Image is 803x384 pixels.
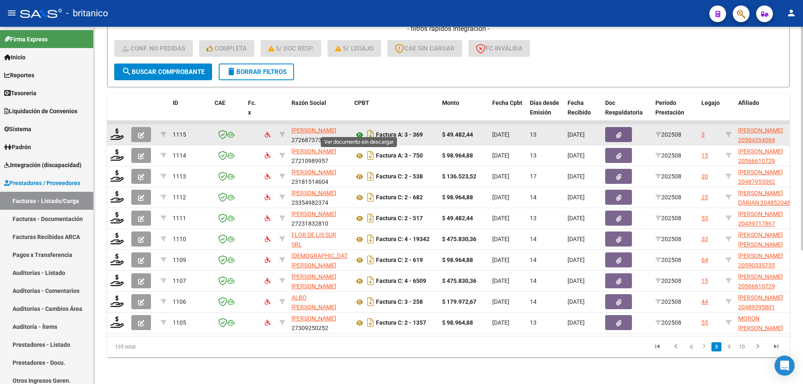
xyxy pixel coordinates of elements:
[442,257,473,263] strong: $ 98.964,88
[568,152,585,159] span: [DATE]
[492,215,509,221] span: [DATE]
[527,94,564,131] datatable-header-cell: Días desde Emisión
[292,188,348,206] div: 23354982374
[650,342,665,351] a: go to first page
[261,40,322,57] button: S/ Doc Resp.
[173,215,186,221] span: 1111
[768,342,784,351] a: go to last page
[568,236,585,242] span: [DATE]
[292,252,353,269] span: [DEMOGRAPHIC_DATA] [PERSON_NAME]
[4,178,80,188] span: Prestadores / Proveedores
[292,169,336,175] span: [PERSON_NAME]
[530,152,537,159] span: 13
[365,211,376,225] i: Descargar documento
[292,230,348,248] div: 30715123815
[476,45,522,52] span: FC Inválida
[248,99,256,116] span: Fc. x
[173,194,186,201] span: 1112
[568,173,585,180] span: [DATE]
[365,128,376,141] i: Descargar documento
[492,257,509,263] span: [DATE]
[351,94,439,131] datatable-header-cell: CPBT
[468,40,530,57] button: FC Inválida
[292,148,336,155] span: [PERSON_NAME]
[698,340,710,354] li: page 7
[738,148,783,164] span: [PERSON_NAME] 20566610729
[564,94,602,131] datatable-header-cell: Fecha Recibido
[442,277,476,284] strong: $ 475.830,36
[698,94,722,131] datatable-header-cell: Legajo
[786,8,796,18] mat-icon: person
[211,94,245,131] datatable-header-cell: CAE
[215,99,225,106] span: CAE
[4,35,48,44] span: Firma Express
[4,89,36,98] span: Tesorería
[292,315,336,322] span: [PERSON_NAME]
[699,342,709,351] a: 7
[489,94,527,131] datatable-header-cell: Fecha Cpbt
[327,40,381,57] button: S/ legajo
[376,132,423,138] strong: Factura A: 3 - 369
[292,273,336,290] span: [PERSON_NAME] [PERSON_NAME]
[738,211,783,227] span: [PERSON_NAME] 20439717867
[652,94,698,131] datatable-header-cell: Período Prestación
[655,319,681,326] span: 202508
[711,342,721,351] a: 8
[724,342,734,351] a: 9
[292,231,336,248] span: FLOR DE LIS SUR SRL
[292,99,326,106] span: Razón Social
[4,107,77,116] span: Liquidación de Convenios
[442,298,476,305] strong: $ 179.972,67
[365,149,376,162] i: Descargar documento
[738,169,783,185] span: [PERSON_NAME] 20487953092
[738,127,783,143] span: [PERSON_NAME] 20504354084
[492,99,522,106] span: Fecha Cpbt
[492,298,509,305] span: [DATE]
[530,173,537,180] span: 17
[655,131,681,138] span: 202508
[354,99,369,106] span: CPBT
[738,99,759,106] span: Afiliado
[376,236,430,243] strong: Factura C: 4 - 19342
[568,277,585,284] span: [DATE]
[530,99,559,116] span: Días desde Emisión
[568,215,585,221] span: [DATE]
[442,99,459,106] span: Monto
[738,273,783,290] span: [PERSON_NAME] 20566610729
[701,151,708,160] div: 15
[605,99,643,116] span: Doc Respaldatoria
[173,99,178,106] span: ID
[288,94,351,131] datatable-header-cell: Razón Social
[207,45,247,52] span: Completa
[292,293,348,310] div: 20170057857
[335,45,373,52] span: S/ legajo
[530,194,537,201] span: 14
[492,152,509,159] span: [DATE]
[492,277,509,284] span: [DATE]
[199,40,254,57] button: Completa
[530,257,537,263] span: 14
[442,215,473,221] strong: $ 49.482,44
[530,215,537,221] span: 13
[701,234,708,244] div: 33
[173,298,186,305] span: 1106
[655,236,681,242] span: 202508
[365,295,376,308] i: Descargar documento
[376,299,423,305] strong: Factura C: 3 - 258
[365,191,376,204] i: Descargar documento
[568,257,585,263] span: [DATE]
[122,45,185,52] span: Conf. no pedidas
[568,131,585,138] span: [DATE]
[492,131,509,138] span: [DATE]
[568,298,585,305] span: [DATE]
[668,342,684,351] a: go to previous page
[173,319,186,326] span: 1105
[737,342,747,351] a: 10
[750,342,766,351] a: go to next page
[219,64,294,80] button: Borrar Filtros
[376,257,423,264] strong: Factura C: 2 - 619
[442,131,473,138] strong: $ 49.482,44
[376,278,426,285] strong: Factura C: 4 - 6509
[226,66,236,76] mat-icon: delete
[107,336,242,357] div: 135 total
